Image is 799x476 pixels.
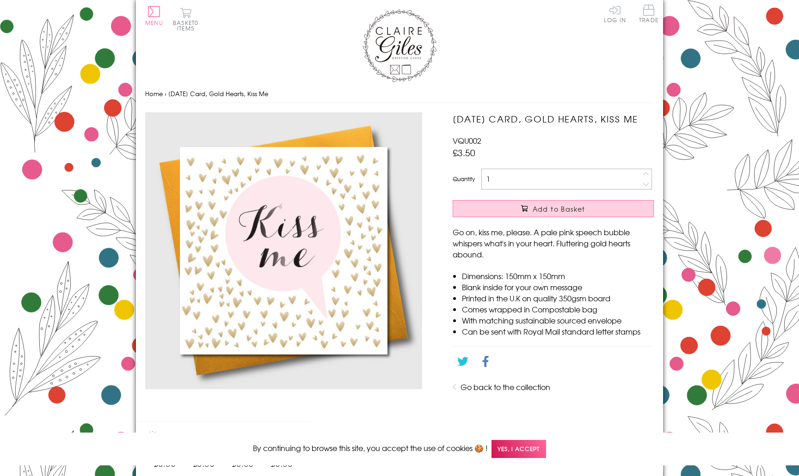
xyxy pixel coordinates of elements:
span: Yes, I accept [492,440,546,458]
a: Home [145,89,163,98]
h1: [DATE] Card, Gold Hearts, Kiss Me [453,112,654,126]
img: Claire Giles Greetings Cards [363,9,436,82]
nav: breadcrumbs [145,85,654,104]
span: 0 items [177,18,198,32]
a: Trade [639,5,658,24]
button: Basket0 items [173,7,198,31]
li: Blank inside for your own message [462,281,654,293]
a: Log In [604,5,626,23]
span: [DATE] Card, Gold Hearts, Kiss Me [168,89,268,98]
button: Add to Basket [453,200,654,217]
button: Menu [145,6,163,25]
span: VQU002 [453,135,481,146]
li: Comes wrapped in Compostable bag [462,304,654,315]
span: › [165,89,166,98]
h2: Product recommendations [145,431,301,445]
span: Menu [145,18,163,27]
a: Go back to the collection [461,381,550,392]
label: Quantity [453,175,475,183]
li: Can be sent with Royal Mail standard letter stamps [462,326,654,337]
li: Printed in the U.K on quality 350gsm board [462,293,654,304]
span: Trade [639,5,658,23]
li: With matching sustainable sourced envelope [462,315,654,326]
span: Add to Basket [533,204,585,214]
img: Valentine's Day Card, Gold Hearts, Kiss Me [145,112,423,389]
li: Dimensions: 150mm x 150mm [462,270,654,281]
p: Go on, kiss me, please. A pale pink speech bubble whispers what's in your heart. Fluttering gold ... [453,226,654,260]
span: £3.50 [453,146,475,159]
